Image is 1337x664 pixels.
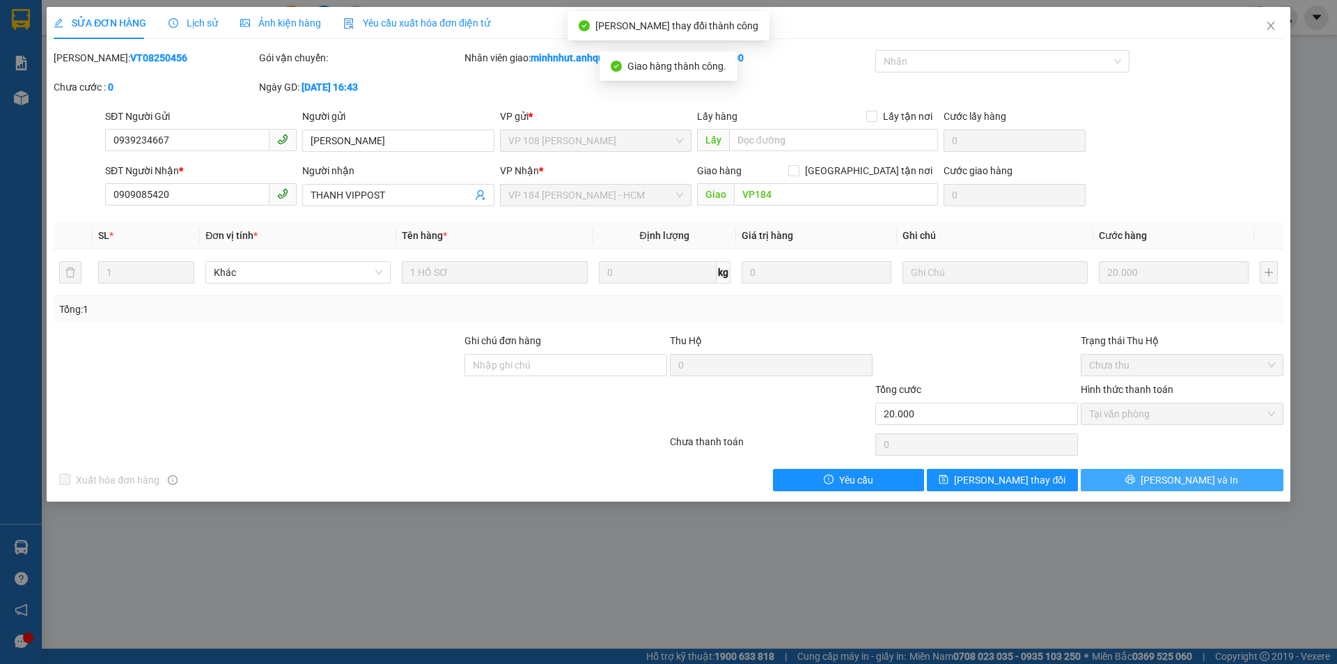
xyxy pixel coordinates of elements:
div: Người gửi [302,109,494,124]
div: Gói vận chuyển: [259,50,462,65]
button: save[PERSON_NAME] thay đổi [927,469,1078,491]
span: Khác [214,262,382,283]
span: [GEOGRAPHIC_DATA] tận nơi [799,163,938,178]
span: edit [54,18,63,28]
input: VD: Bàn, Ghế [402,261,587,284]
span: SỬA ĐƠN HÀNG [54,17,146,29]
button: plus [1260,261,1278,284]
input: Cước giao hàng [944,184,1086,206]
div: 0913794058 [133,62,245,82]
span: phone [277,188,288,199]
input: Ghi Chú [902,261,1088,284]
button: delete [59,261,81,284]
div: Ngày GD: [259,79,462,95]
span: check-circle [579,20,590,31]
div: Tổng: 1 [59,302,516,317]
span: Yêu cầu xuất hóa đơn điện tử [343,17,490,29]
span: Lấy tận nơi [877,109,938,124]
div: Cước rồi : [670,50,873,65]
div: VP 108 [PERSON_NAME] [133,12,245,45]
b: VT08250456 [130,52,187,63]
div: Chưa cước : [54,79,256,95]
label: Ghi chú đơn hàng [464,335,541,346]
span: Tại văn phòng [1089,403,1275,424]
span: [PERSON_NAME] và In [1141,472,1238,488]
b: 0 [108,82,114,93]
span: kg [717,261,730,284]
input: Dọc đường [729,129,938,151]
input: Ghi chú đơn hàng [464,354,667,376]
span: Lấy [697,129,729,151]
span: Lịch sử [169,17,218,29]
div: SĐT Người Nhận [105,163,297,178]
span: Định lượng [640,230,689,241]
b: [DATE] 16:43 [302,82,358,93]
div: CHỊ [PERSON_NAME] [12,62,123,95]
span: Gửi: [12,13,33,28]
span: Nhận: [133,13,166,28]
span: Giao [697,183,734,206]
input: 0 [1099,261,1249,284]
span: Tên hàng [402,230,447,241]
button: Close [1251,7,1290,46]
b: minhnhut.anhquoc [531,52,614,63]
div: Nhân viên giao: [464,50,667,65]
div: [PERSON_NAME]: [54,50,256,65]
span: Giao hàng thành công. [627,61,726,72]
span: Xuất hóa đơn hàng [70,472,165,488]
input: 0 [742,261,891,284]
div: VP 184 [PERSON_NAME] - HCM [12,12,123,62]
span: VP 108 Lê Hồng Phong - Vũng Tàu [508,130,683,151]
span: Yêu cầu [839,472,873,488]
span: exclamation-circle [824,474,834,486]
span: check-circle [611,61,622,72]
img: icon [343,18,354,29]
span: Ảnh kiện hàng [240,17,321,29]
span: printer [1125,474,1135,486]
span: info-circle [168,475,178,485]
span: close [1265,20,1276,31]
span: Lấy hàng [697,111,737,122]
span: Cước hàng [1099,230,1147,241]
th: Ghi chú [897,222,1093,249]
label: Cước giao hàng [944,165,1012,176]
span: Thu Hộ [670,335,702,346]
span: clock-circle [169,18,178,28]
span: SL [98,230,109,241]
span: Đơn vị tính [205,230,258,241]
span: VPVT [153,82,205,106]
label: Hình thức thanh toán [1081,384,1173,395]
span: [PERSON_NAME] thay đổi [954,472,1065,488]
span: Giao hàng [697,165,742,176]
span: save [939,474,948,486]
span: user-add [475,190,486,201]
button: exclamation-circleYêu cầu [773,469,924,491]
span: picture [240,18,250,28]
button: printer[PERSON_NAME] và In [1081,469,1283,491]
div: SĐT Người Gửi [105,109,297,124]
input: Dọc đường [734,183,938,206]
span: [PERSON_NAME] thay đổi thành công [595,20,758,31]
span: VP 184 Nguyễn Văn Trỗi - HCM [508,185,683,206]
span: DĐ: [133,89,153,104]
span: Chưa thu [1089,355,1275,376]
span: phone [277,134,288,145]
div: VP gửi [500,109,691,124]
span: Giá trị hàng [742,230,793,241]
label: Cước lấy hàng [944,111,1006,122]
div: Trạng thái Thu Hộ [1081,333,1283,348]
div: 0918002560 [12,95,123,115]
div: Người nhận [302,163,494,178]
span: VP Nhận [500,165,539,176]
span: Tổng cước [875,384,921,395]
div: Chưa thanh toán [668,434,874,458]
input: Cước lấy hàng [944,130,1086,152]
div: CÔ NGA [133,45,245,62]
